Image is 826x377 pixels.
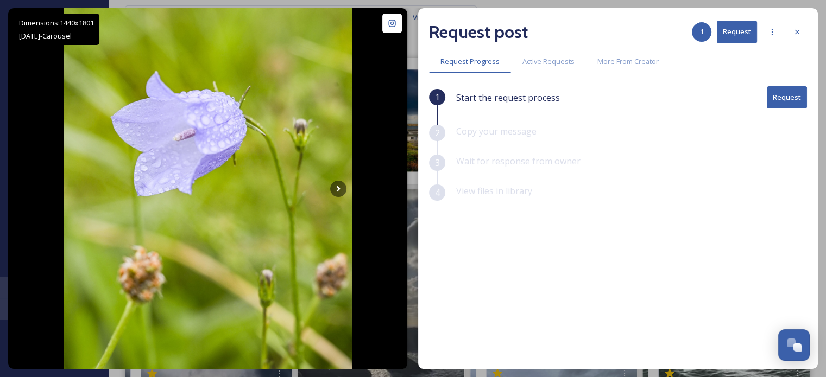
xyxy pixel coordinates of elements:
[435,186,440,199] span: 4
[522,56,575,67] span: Active Requests
[456,125,537,137] span: Copy your message
[440,56,500,67] span: Request Progress
[64,8,352,369] img: Harebells on the machair ☀️ #isleofharris #lewisandharris #outerhebrides #outerhebridesofscotland...
[19,31,72,41] span: [DATE] - Carousel
[19,18,94,28] span: Dimensions: 1440 x 1801
[429,19,528,45] h2: Request post
[435,91,440,104] span: 1
[717,21,757,43] button: Request
[456,185,532,197] span: View files in library
[700,27,704,37] span: 1
[597,56,659,67] span: More From Creator
[435,126,440,139] span: 2
[456,91,560,104] span: Start the request process
[456,155,581,167] span: Wait for response from owner
[767,86,807,108] button: Request
[435,156,440,169] span: 3
[778,329,810,361] button: Open Chat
